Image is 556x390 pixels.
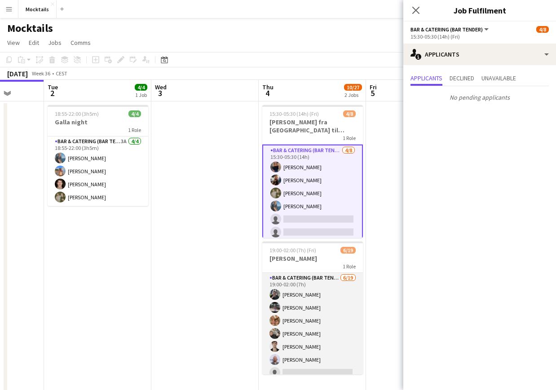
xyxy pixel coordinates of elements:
[262,118,363,134] h3: [PERSON_NAME] fra [GEOGRAPHIC_DATA] til [GEOGRAPHIC_DATA]
[344,92,362,98] div: 2 Jobs
[481,75,516,81] span: Unavailable
[262,83,274,91] span: Thu
[7,69,28,78] div: [DATE]
[262,241,363,374] app-job-card: 19:00-02:00 (7h) (Fri)6/19[PERSON_NAME]1 RoleBar & Catering (Bar Tender)6/1919:00-02:00 (7h)[PERS...
[48,136,148,206] app-card-role: Bar & Catering (Bar Tender)3A4/418:55-22:00 (3h5m)[PERSON_NAME][PERSON_NAME][PERSON_NAME][PERSON_...
[44,37,65,48] a: Jobs
[48,39,62,47] span: Jobs
[18,0,57,18] button: Mocktails
[71,39,91,47] span: Comms
[56,70,67,77] div: CEST
[7,22,53,35] h1: Mocktails
[261,88,274,98] span: 4
[135,92,147,98] div: 1 Job
[7,39,20,47] span: View
[262,254,363,263] h3: [PERSON_NAME]
[340,247,356,254] span: 6/19
[29,39,39,47] span: Edit
[262,105,363,238] app-job-card: 15:30-05:30 (14h) (Fri)4/8[PERSON_NAME] fra [GEOGRAPHIC_DATA] til [GEOGRAPHIC_DATA]1 RoleBar & Ca...
[403,4,556,16] h3: Job Fulfilment
[403,90,556,105] p: No pending applicants
[48,105,148,206] app-job-card: 18:55-22:00 (3h5m)4/4Galla night1 RoleBar & Catering (Bar Tender)3A4/418:55-22:00 (3h5m)[PERSON_N...
[48,83,58,91] span: Tue
[410,33,549,40] div: 15:30-05:30 (14h) (Fri)
[262,145,363,268] app-card-role: Bar & Catering (Bar Tender)4/815:30-05:30 (14h)[PERSON_NAME][PERSON_NAME][PERSON_NAME][PERSON_NAME]
[154,88,167,98] span: 3
[410,75,442,81] span: Applicants
[128,127,141,133] span: 1 Role
[25,37,43,48] a: Edit
[370,83,377,91] span: Fri
[410,26,483,33] span: Bar & Catering (Bar Tender)
[343,135,356,141] span: 1 Role
[4,37,23,48] a: View
[135,84,147,91] span: 4/4
[269,247,316,254] span: 19:00-02:00 (7h) (Fri)
[55,110,99,117] span: 18:55-22:00 (3h5m)
[368,88,377,98] span: 5
[410,26,490,33] button: Bar & Catering (Bar Tender)
[344,84,362,91] span: 10/27
[343,263,356,270] span: 1 Role
[269,110,319,117] span: 15:30-05:30 (14h) (Fri)
[46,88,58,98] span: 2
[403,44,556,65] div: Applicants
[128,110,141,117] span: 4/4
[450,75,474,81] span: Declined
[343,110,356,117] span: 4/8
[536,26,549,33] span: 4/8
[67,37,94,48] a: Comms
[48,118,148,126] h3: Galla night
[155,83,167,91] span: Wed
[30,70,52,77] span: Week 36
